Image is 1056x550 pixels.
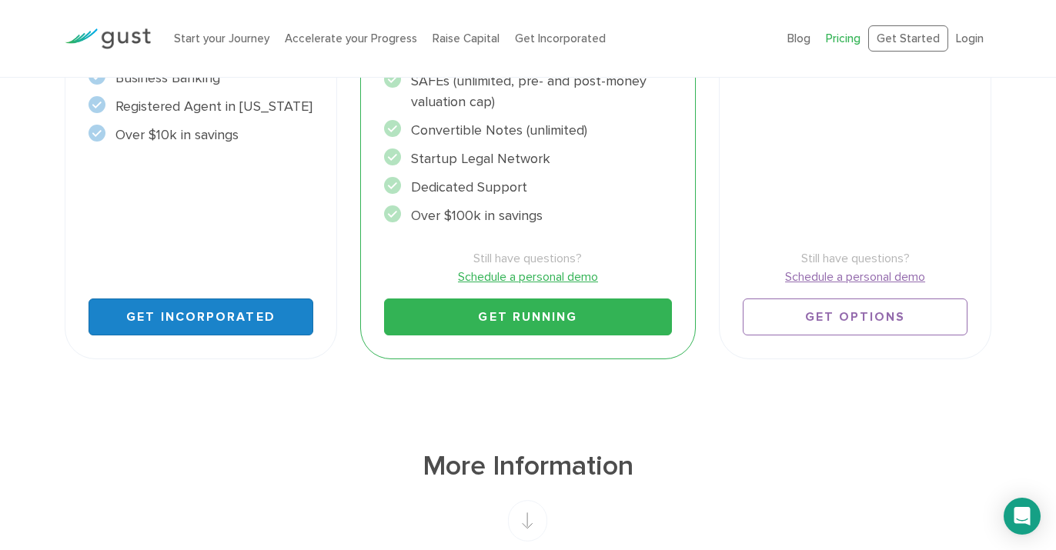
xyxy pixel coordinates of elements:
[384,71,672,112] li: SAFEs (unlimited, pre- and post-money valuation cap)
[89,96,314,117] li: Registered Agent in [US_STATE]
[384,120,672,141] li: Convertible Notes (unlimited)
[384,249,672,268] span: Still have questions?
[384,205,672,226] li: Over $100k in savings
[89,68,314,88] li: Business Banking
[384,268,672,286] a: Schedule a personal demo
[89,125,314,145] li: Over $10k in savings
[979,476,1056,550] iframe: Chat Widget
[384,148,672,169] li: Startup Legal Network
[743,268,968,286] a: Schedule a personal demo
[515,32,606,45] a: Get Incorporated
[384,298,672,335] a: Get Running
[65,28,151,49] img: Gust Logo
[787,32,810,45] a: Blog
[743,298,968,335] a: Get Options
[868,25,948,52] a: Get Started
[384,177,672,198] li: Dedicated Support
[433,32,500,45] a: Raise Capital
[174,32,269,45] a: Start your Journey
[956,32,984,45] a: Login
[743,249,968,268] span: Still have questions?
[826,32,861,45] a: Pricing
[65,448,992,485] h1: More Information
[89,298,314,335] a: Get Incorporated
[285,32,417,45] a: Accelerate your Progress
